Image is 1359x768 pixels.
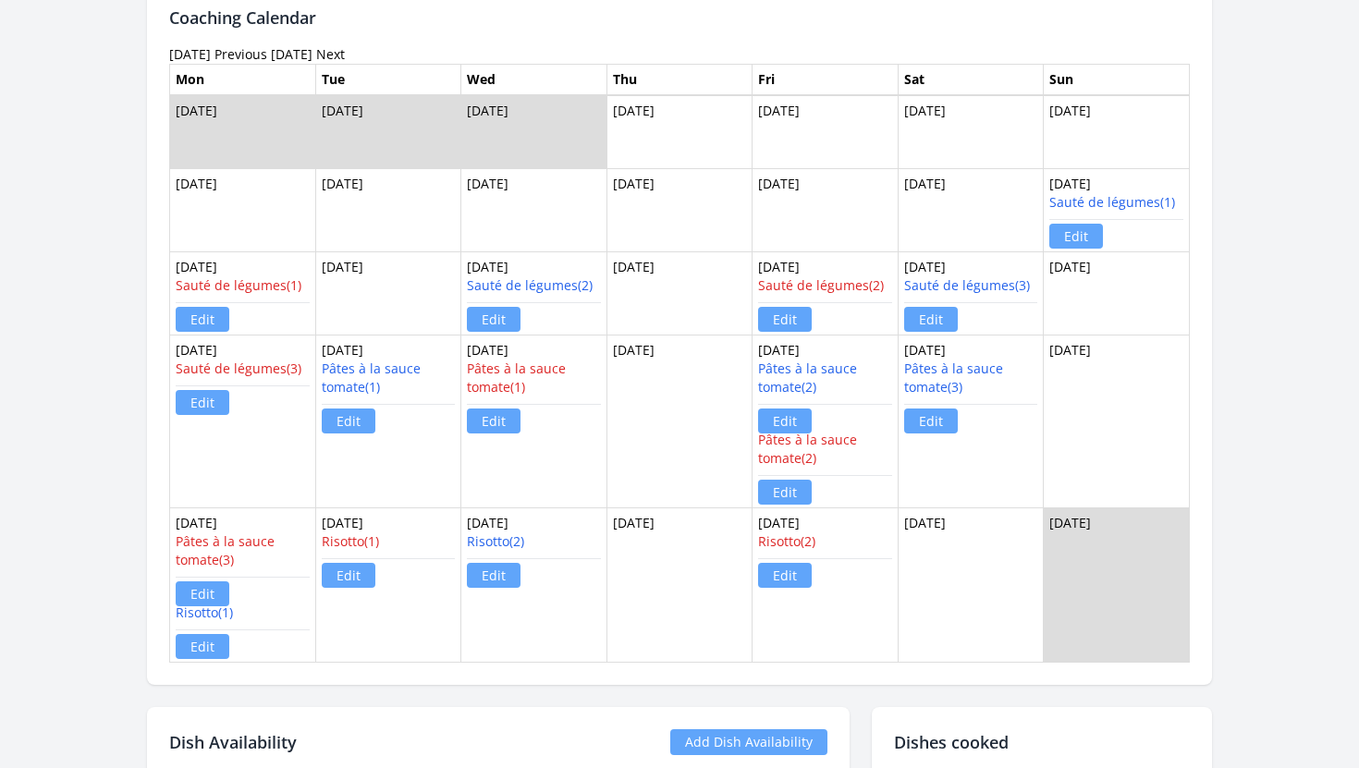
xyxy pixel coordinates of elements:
td: [DATE] [461,169,607,252]
th: Thu [606,64,753,95]
h2: Dish Availability [169,729,297,755]
h2: Dishes cooked [894,729,1190,755]
td: [DATE] [315,252,461,335]
a: Edit [904,307,958,332]
td: [DATE] [753,95,899,169]
a: Sauté de légumes(3) [176,360,301,377]
a: Edit [176,390,229,415]
td: [DATE] [170,95,316,169]
td: [DATE] [606,169,753,252]
a: Edit [467,563,520,588]
a: Edit [758,307,812,332]
td: [DATE] [1044,252,1190,335]
a: Previous [214,45,267,63]
td: [DATE] [898,252,1044,335]
td: [DATE] [753,169,899,252]
a: Edit [904,408,958,433]
td: [DATE] [606,95,753,169]
th: Sat [898,64,1044,95]
td: [DATE] [606,335,753,508]
a: Edit [176,581,229,606]
td: [DATE] [1044,95,1190,169]
a: Next [316,45,345,63]
h2: Coaching Calendar [169,5,1190,30]
td: [DATE] [606,508,753,663]
a: Sauté de légumes(2) [758,276,884,294]
td: [DATE] [898,169,1044,252]
th: Tue [315,64,461,95]
td: [DATE] [170,508,316,663]
a: Pâtes à la sauce tomate(1) [467,360,566,396]
a: Pâtes à la sauce tomate(2) [758,431,857,467]
td: [DATE] [753,335,899,508]
td: [DATE] [461,335,607,508]
a: Risotto(1) [322,532,379,550]
a: [DATE] [271,45,312,63]
th: Wed [461,64,607,95]
a: Edit [1049,224,1103,249]
td: [DATE] [315,169,461,252]
a: Sauté de légumes(3) [904,276,1030,294]
td: [DATE] [170,169,316,252]
a: Add Dish Availability [670,729,827,755]
td: [DATE] [1044,169,1190,252]
a: Sauté de légumes(2) [467,276,593,294]
a: Edit [758,563,812,588]
a: Edit [322,408,375,433]
td: [DATE] [461,252,607,335]
td: [DATE] [753,508,899,663]
a: Risotto(2) [758,532,815,550]
td: [DATE] [461,95,607,169]
a: Pâtes à la sauce tomate(2) [758,360,857,396]
td: [DATE] [315,335,461,508]
a: Pâtes à la sauce tomate(3) [176,532,275,568]
td: [DATE] [753,252,899,335]
td: [DATE] [170,335,316,508]
time: [DATE] [169,45,211,63]
a: Risotto(2) [467,532,524,550]
a: Edit [322,563,375,588]
th: Sun [1044,64,1190,95]
a: Sauté de légumes(1) [1049,193,1175,211]
a: Edit [758,408,812,433]
td: [DATE] [315,95,461,169]
a: Edit [176,634,229,659]
a: Edit [467,408,520,433]
a: Edit [758,480,812,505]
th: Mon [170,64,316,95]
a: Pâtes à la sauce tomate(1) [322,360,421,396]
td: [DATE] [606,252,753,335]
a: Edit [467,307,520,332]
td: [DATE] [315,508,461,663]
th: Fri [753,64,899,95]
a: Risotto(1) [176,603,233,621]
td: [DATE] [1044,335,1190,508]
a: Pâtes à la sauce tomate(3) [904,360,1003,396]
td: [DATE] [898,335,1044,508]
td: [DATE] [1044,508,1190,663]
td: [DATE] [170,252,316,335]
a: Edit [176,307,229,332]
td: [DATE] [898,95,1044,169]
a: Sauté de légumes(1) [176,276,301,294]
td: [DATE] [898,508,1044,663]
td: [DATE] [461,508,607,663]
